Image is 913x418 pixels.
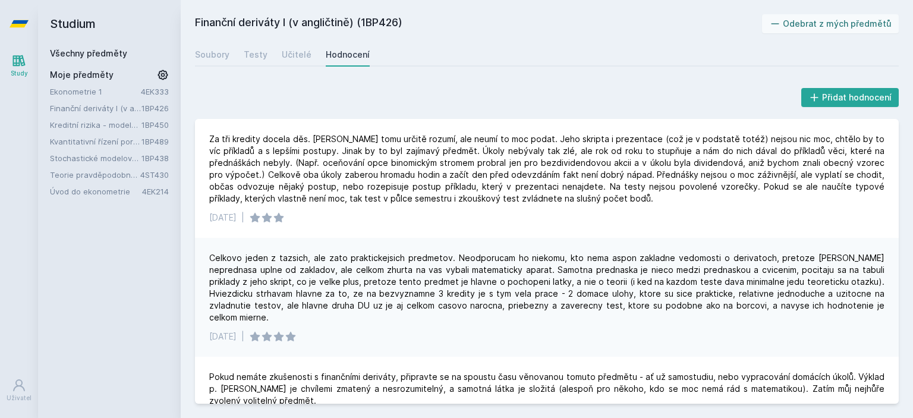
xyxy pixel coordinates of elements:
div: Pokud nemáte zkušenosti s finančními deriváty, připravte se na spoustu času věnovanou tomuto před... [209,371,884,407]
div: Učitelé [282,49,311,61]
div: Uživatel [7,394,32,403]
a: Kreditní rizika - modelování a řízení [50,119,141,131]
a: 1BP450 [141,120,169,130]
a: 4EK214 [142,187,169,196]
a: 4ST430 [140,170,169,180]
a: Učitelé [282,43,311,67]
div: Study [11,69,28,78]
button: Přidat hodnocení [801,88,899,107]
a: 1BP489 [141,137,169,146]
div: [DATE] [209,212,237,224]
div: Celkovo jeden z tazsich, ale zato praktickejsich predmetov. Neodporucam ho niekomu, kto nema aspo... [209,252,884,323]
a: Uživatel [2,372,36,408]
span: Moje předměty [50,69,114,81]
div: Hodnocení [326,49,370,61]
a: Finanční deriváty I (v angličtině) [50,102,141,114]
a: Soubory [195,43,229,67]
a: 1BP438 [141,153,169,163]
div: | [241,331,244,342]
a: Study [2,48,36,84]
a: Kvantitativní řízení portfolia aktiv [50,136,141,147]
a: Ekonometrie 1 [50,86,141,98]
div: Za tři kredity docela děs. [PERSON_NAME] tomu určitě rozumí, ale neumí to moc podat. Jeho skripta... [209,133,884,205]
div: [DATE] [209,331,237,342]
a: Všechny předměty [50,48,127,58]
h2: Finanční deriváty I (v angličtině) (1BP426) [195,14,762,33]
a: Testy [244,43,267,67]
a: 1BP426 [141,103,169,113]
button: Odebrat z mých předmětů [762,14,899,33]
a: Teorie pravděpodobnosti a matematická statistika 2 [50,169,140,181]
a: Stochastické modelování ve financích [50,152,141,164]
a: Úvod do ekonometrie [50,186,142,197]
div: Testy [244,49,267,61]
div: Soubory [195,49,229,61]
div: | [241,212,244,224]
a: 4EK333 [141,87,169,96]
a: Hodnocení [326,43,370,67]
